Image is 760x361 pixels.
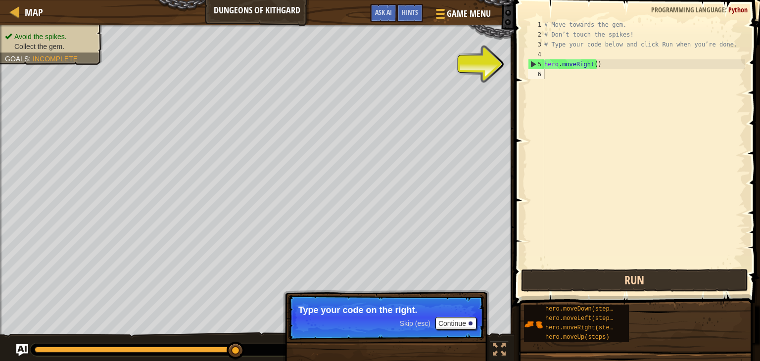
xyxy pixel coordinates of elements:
[545,306,617,313] span: hero.moveDown(steps)
[528,59,544,69] div: 5
[400,319,430,327] span: Skip (esc)
[14,43,64,50] span: Collect the gem.
[489,341,509,361] button: Toggle fullscreen
[402,7,418,17] span: Hints
[5,55,29,63] span: Goals
[524,315,543,334] img: portrait.png
[5,42,95,51] li: Collect the gem.
[528,49,544,59] div: 4
[5,32,95,42] li: Avoid the spikes.
[14,33,67,41] span: Avoid the spikes.
[528,69,544,79] div: 6
[521,269,748,292] button: Run
[651,5,725,14] span: Programming language
[29,55,33,63] span: :
[728,5,748,14] span: Python
[725,5,728,14] span: :
[435,317,476,330] button: Continue
[370,4,397,22] button: Ask AI
[545,324,620,331] span: hero.moveRight(steps)
[375,7,392,17] span: Ask AI
[428,4,497,27] button: Game Menu
[16,344,28,356] button: Ask AI
[20,5,43,19] a: Map
[545,315,617,322] span: hero.moveLeft(steps)
[528,20,544,30] div: 1
[545,334,610,341] span: hero.moveUp(steps)
[298,305,474,315] p: Type your code on the right.
[447,7,491,20] span: Game Menu
[528,40,544,49] div: 3
[528,30,544,40] div: 2
[33,55,78,63] span: Incomplete
[25,5,43,19] span: Map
